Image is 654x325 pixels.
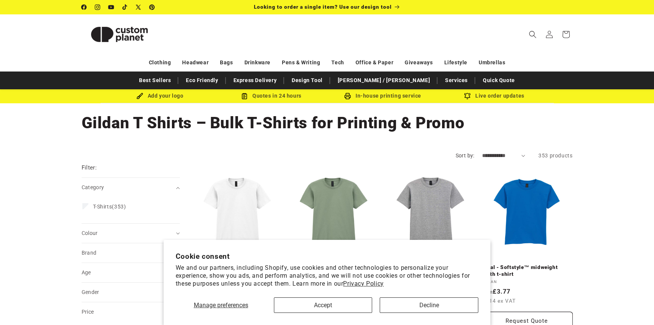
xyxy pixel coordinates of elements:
img: Order updates [464,93,471,100]
div: In-house printing service [327,91,439,101]
span: Looking to order a single item? Use our design tool [254,4,392,10]
a: Custom Planet [79,14,160,54]
span: Colour [82,230,98,236]
summary: Price [82,302,180,322]
summary: Gender (0 selected) [82,283,180,302]
a: Best Sellers [135,74,175,87]
a: Services [441,74,472,87]
a: Tech [331,56,344,69]
h2: Cookie consent [176,252,479,261]
label: Sort by: [456,152,475,159]
img: Order Updates Icon [241,93,248,100]
span: (353) [93,203,126,210]
h1: Gildan T Shirts – Bulk T-Shirts for Printing & Promo [82,113,573,133]
a: Umbrellas [479,56,505,69]
a: Clothing [149,56,171,69]
span: Price [82,309,94,315]
summary: Colour (0 selected) [82,224,180,243]
button: Decline [380,297,478,313]
span: 353 products [538,152,572,159]
a: Giveaways [405,56,433,69]
a: Quick Quote [479,74,519,87]
span: Manage preferences [194,302,248,309]
img: In-house printing [344,93,351,100]
summary: Search [524,26,541,43]
img: Custom Planet [82,17,157,51]
summary: Age (0 selected) [82,263,180,282]
a: Royal - Softstyle™ midweight youth t-shirt [481,264,573,277]
span: Category [82,184,104,190]
span: Brand [82,250,97,256]
div: Live order updates [439,91,550,101]
summary: Category (0 selected) [82,178,180,197]
a: Bags [220,56,233,69]
div: Add your logo [104,91,216,101]
div: Quotes in 24 hours [216,91,327,101]
span: Gender [82,289,99,295]
summary: Brand (0 selected) [82,243,180,263]
span: T-Shirts [93,204,112,210]
a: Office & Paper [356,56,393,69]
a: Headwear [182,56,209,69]
img: Brush Icon [136,93,143,100]
a: [PERSON_NAME] / [PERSON_NAME] [334,74,434,87]
a: Drinkware [244,56,271,69]
a: Eco Friendly [182,74,222,87]
button: Manage preferences [176,297,266,313]
a: Pens & Writing [282,56,320,69]
p: We and our partners, including Shopify, use cookies and other technologies to personalize your ex... [176,264,479,288]
span: Age [82,269,91,275]
a: Privacy Policy [343,280,383,287]
button: Accept [274,297,373,313]
a: Express Delivery [230,74,281,87]
a: Design Tool [288,74,326,87]
h2: Filter: [82,163,97,172]
a: Lifestyle [444,56,467,69]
